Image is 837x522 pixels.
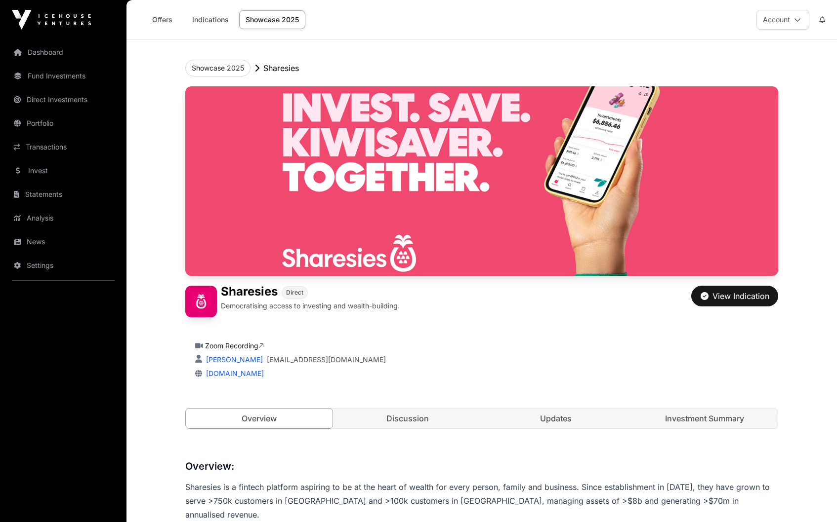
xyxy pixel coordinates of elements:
a: Zoom Recording [205,341,264,350]
a: Settings [8,255,119,276]
h1: Sharesies [221,286,278,299]
button: View Indication [691,286,778,306]
a: [EMAIL_ADDRESS][DOMAIN_NAME] [267,355,386,365]
button: Account [756,10,809,30]
a: News [8,231,119,253]
a: View Indication [691,296,778,305]
a: Statements [8,184,119,205]
a: Invest [8,160,119,182]
a: [DOMAIN_NAME] [202,369,264,377]
p: Sharesies is a fintech platform aspiring to be at the heart of wealth for every person, family an... [185,480,778,522]
span: Direct [286,289,303,297]
a: Direct Investments [8,89,119,111]
h3: Overview: [185,458,778,474]
a: Dashboard [8,41,119,63]
a: Investment Summary [631,409,778,428]
img: Sharesies [185,286,217,317]
p: Sharesies [263,62,299,74]
a: Showcase 2025 [239,10,305,29]
a: Portfolio [8,112,119,134]
div: View Indication [701,290,769,302]
a: Analysis [8,207,119,229]
nav: Tabs [186,409,778,428]
a: Updates [483,409,629,428]
p: Democratising access to investing and wealth-building. [221,301,400,311]
a: Offers [142,10,182,29]
a: Transactions [8,136,119,158]
a: Indications [186,10,235,29]
a: [PERSON_NAME] [204,355,263,364]
img: Icehouse Ventures Logo [12,10,91,30]
iframe: Chat Widget [788,475,837,522]
button: Showcase 2025 [185,60,251,76]
a: Overview [185,408,333,429]
a: Discussion [335,409,481,428]
a: Fund Investments [8,65,119,87]
img: Sharesies [185,86,778,276]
